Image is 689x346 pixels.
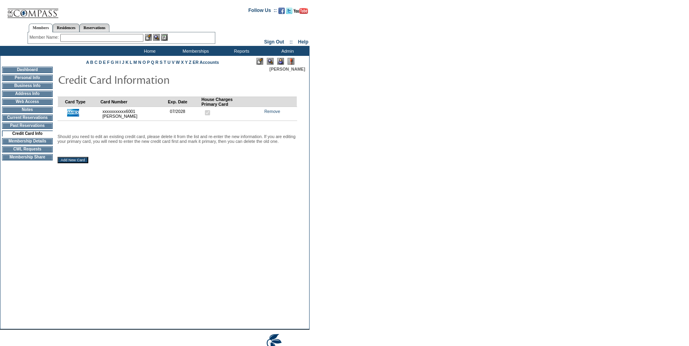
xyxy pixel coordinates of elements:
img: Become our fan on Facebook [278,8,285,14]
td: Exp. Date [168,97,201,107]
a: J [122,60,124,65]
div: Member Name: [30,34,60,41]
a: I [119,60,121,65]
a: V [172,60,175,65]
a: K [125,60,129,65]
img: View Mode [267,58,274,65]
a: Y [185,60,188,65]
a: Remove [264,109,280,114]
td: xxxxxxxxxxx6001 [PERSON_NAME] [100,107,168,121]
a: S [160,60,163,65]
img: Reservations [161,34,168,41]
td: Credit Card Info [2,130,53,136]
a: G [111,60,114,65]
td: CWL Requests [2,146,53,152]
td: Dashboard [2,67,53,73]
td: Notes [2,107,53,113]
td: Business Info [2,83,53,89]
td: Current Reservations [2,115,53,121]
td: Membership Details [2,138,53,144]
td: Memberships [172,46,218,56]
a: D [99,60,102,65]
img: pgTtlCreditCardInfo.gif [58,71,218,87]
a: Follow us on Twitter [286,10,292,15]
td: Reports [218,46,264,56]
a: Help [298,39,308,45]
td: Web Access [2,99,53,105]
td: House Charges Primary Card [201,97,255,107]
a: Residences [53,24,79,32]
a: Q [151,60,154,65]
td: Card Number [100,97,168,107]
td: Follow Us :: [248,7,277,16]
a: Subscribe to our YouTube Channel [294,10,308,15]
img: Edit Mode [256,58,263,65]
td: Card Type [65,97,101,107]
td: Home [126,46,172,56]
img: b_edit.gif [145,34,152,41]
a: A [86,60,89,65]
td: Past Reservations [2,123,53,129]
a: Z [189,60,192,65]
span: :: [290,39,293,45]
img: Subscribe to our YouTube Channel [294,8,308,14]
td: Personal Info [2,75,53,81]
a: Become our fan on Facebook [278,10,285,15]
td: 07/2028 [168,107,201,121]
img: Compass Home [7,2,59,18]
img: Impersonate [277,58,284,65]
img: icon_cc_amex.gif [67,109,79,117]
a: Members [29,24,53,32]
img: Follow us on Twitter [286,8,292,14]
a: E [103,60,106,65]
a: Sign Out [264,39,284,45]
a: W [176,60,180,65]
a: B [90,60,93,65]
a: H [115,60,119,65]
td: Admin [264,46,310,56]
a: X [181,60,184,65]
a: Reservations [79,24,109,32]
a: U [167,60,171,65]
a: R [155,60,159,65]
a: O [143,60,146,65]
a: M [133,60,137,65]
a: L [130,60,132,65]
td: Address Info [2,91,53,97]
td: Membership Share [2,154,53,160]
input: Add New Card [58,157,88,163]
a: T [164,60,167,65]
a: C [94,60,97,65]
a: P [147,60,150,65]
img: Log Concern/Member Elevation [288,58,294,65]
p: Should you need to edit an existing credit card, please delete it from the list and re-enter the ... [58,134,297,144]
a: F [107,60,110,65]
a: N [138,60,141,65]
span: [PERSON_NAME] [270,67,305,71]
img: View [153,34,160,41]
a: ER Accounts [193,60,219,65]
